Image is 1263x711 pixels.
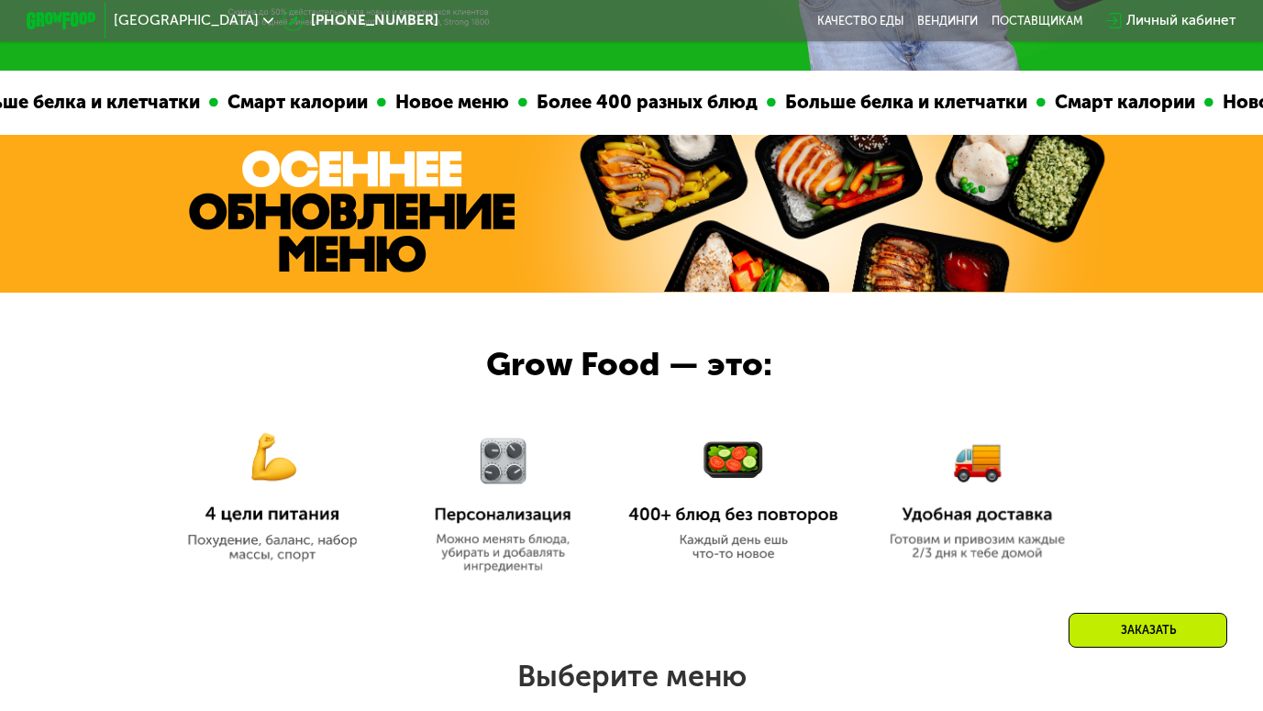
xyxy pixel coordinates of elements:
h2: Выберите меню [56,658,1207,694]
div: Смарт калории [1046,88,1204,117]
div: Grow Food — это: [486,339,821,390]
div: Более 400 разных блюд [527,88,767,117]
div: Личный кабинет [1126,10,1236,31]
a: Качество еды [817,14,903,28]
div: Больше белка и клетчатки [776,88,1036,117]
div: Смарт калории [218,88,377,117]
div: Новое меню [386,88,518,117]
span: [GEOGRAPHIC_DATA] [114,14,259,28]
a: [PHONE_NUMBER] [283,10,438,31]
div: Заказать [1069,613,1227,648]
div: поставщикам [992,14,1083,28]
a: Вендинги [917,14,978,28]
